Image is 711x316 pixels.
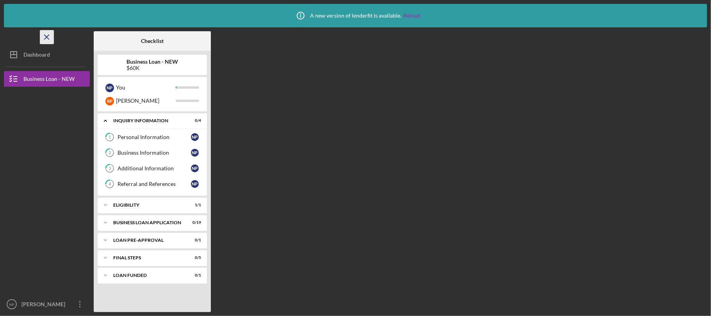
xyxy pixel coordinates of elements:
a: 1Personal InformationNP [102,129,203,145]
button: Dashboard [4,47,90,62]
b: Business Loan - NEW [127,59,178,65]
div: 0 / 1 [187,238,201,243]
div: Dashboard [23,47,50,64]
tspan: 4 [109,182,111,187]
tspan: 2 [109,150,111,155]
div: LOAN PRE-APPROVAL [113,238,182,243]
div: Business Loan - NEW [23,71,75,89]
div: N P [191,149,199,157]
a: 4Referral and ReferencesNP [102,176,203,192]
div: FINAL STEPS [113,255,182,260]
div: [PERSON_NAME] [116,94,176,107]
div: Personal Information [118,134,191,140]
div: 0 / 4 [187,118,201,123]
div: ELIGIBILITY [113,203,182,207]
div: INQUIRY INFORMATION [113,118,182,123]
div: N P [191,133,199,141]
div: BUSINESS LOAN APPLICATION [113,220,182,225]
a: 3Additional InformationNP [102,161,203,176]
tspan: 3 [109,166,111,171]
div: Additional Information [118,165,191,171]
div: 0 / 19 [187,220,201,225]
tspan: 1 [109,135,111,140]
div: 0 / 5 [187,255,201,260]
text: NP [9,302,14,307]
div: N P [191,164,199,172]
button: NP[PERSON_NAME] [4,296,90,312]
div: LOAN FUNDED [113,273,182,278]
a: Reload [404,12,421,19]
div: 1 / 1 [187,203,201,207]
button: Business Loan - NEW [4,71,90,87]
div: Business Information [118,150,191,156]
b: Checklist [141,38,164,44]
div: N P [105,84,114,92]
div: You [116,81,176,94]
div: N P [191,180,199,188]
div: $60K [127,65,178,71]
div: R P [105,97,114,105]
div: 0 / 1 [187,273,201,278]
a: 2Business InformationNP [102,145,203,161]
div: A new version of lenderfit is available. [291,6,421,25]
div: Referral and References [118,181,191,187]
div: [PERSON_NAME] [20,296,70,314]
